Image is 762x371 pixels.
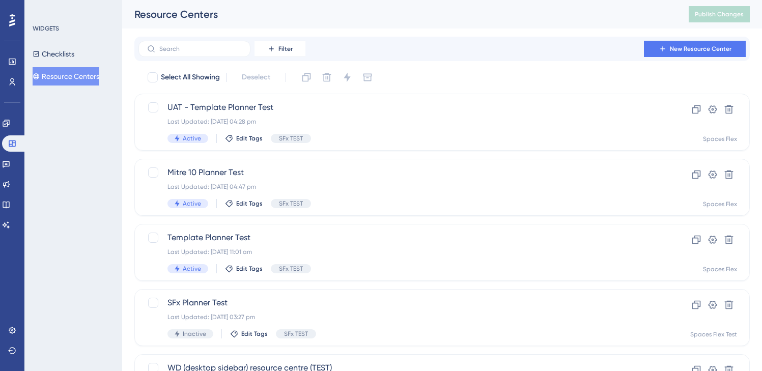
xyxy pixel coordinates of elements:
[236,134,263,142] span: Edit Tags
[236,199,263,208] span: Edit Tags
[284,330,308,338] span: SFx TEST
[33,24,59,33] div: WIDGETS
[167,313,635,321] div: Last Updated: [DATE] 03:27 pm
[242,71,270,83] span: Deselect
[279,265,303,273] span: SFx TEST
[167,166,635,179] span: Mitre 10 Planner Test
[225,265,263,273] button: Edit Tags
[134,7,663,21] div: Resource Centers
[161,71,220,83] span: Select All Showing
[703,200,737,208] div: Spaces Flex
[33,67,99,85] button: Resource Centers
[278,45,293,53] span: Filter
[644,41,746,57] button: New Resource Center
[233,68,279,87] button: Deselect
[225,134,263,142] button: Edit Tags
[167,248,635,256] div: Last Updated: [DATE] 11:01 am
[183,265,201,273] span: Active
[695,10,744,18] span: Publish Changes
[230,330,268,338] button: Edit Tags
[670,45,731,53] span: New Resource Center
[719,331,750,361] iframe: UserGuiding AI Assistant Launcher
[167,232,635,244] span: Template Planner Test
[33,45,74,63] button: Checklists
[279,134,303,142] span: SFx TEST
[167,118,635,126] div: Last Updated: [DATE] 04:28 pm
[183,134,201,142] span: Active
[167,297,635,309] span: SFx Planner Test
[236,265,263,273] span: Edit Tags
[689,6,750,22] button: Publish Changes
[703,135,737,143] div: Spaces Flex
[703,265,737,273] div: Spaces Flex
[167,101,635,113] span: UAT - Template Planner Test
[255,41,305,57] button: Filter
[690,330,737,338] div: Spaces Flex Test
[183,330,206,338] span: Inactive
[241,330,268,338] span: Edit Tags
[225,199,263,208] button: Edit Tags
[183,199,201,208] span: Active
[279,199,303,208] span: SFx TEST
[159,45,242,52] input: Search
[167,183,635,191] div: Last Updated: [DATE] 04:47 pm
